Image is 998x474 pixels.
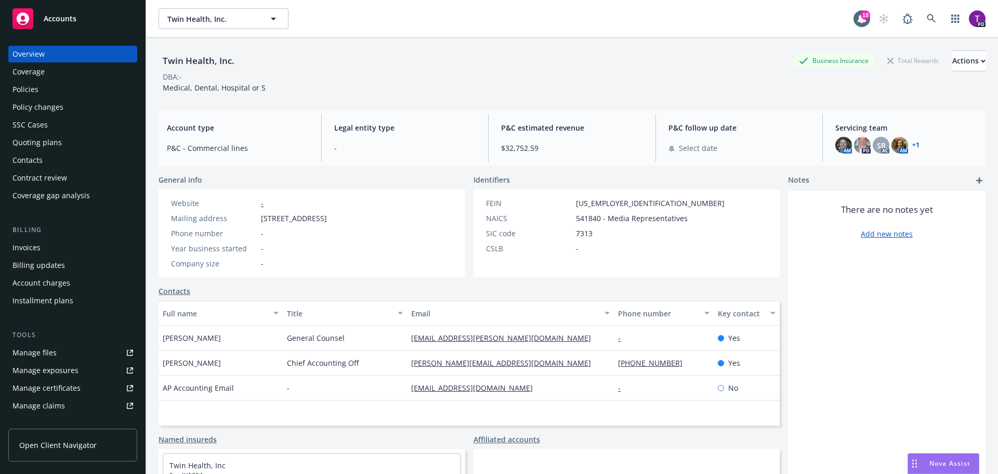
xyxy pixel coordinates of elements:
[8,239,137,256] a: Invoices
[474,174,510,185] span: Identifiers
[877,140,886,151] span: SR
[861,228,913,239] a: Add new notes
[897,8,918,29] a: Report a Bug
[486,243,572,254] div: CSLB
[912,142,920,148] a: +1
[169,460,226,470] a: Twin Health, Inc
[163,382,234,393] span: AP Accounting Email
[44,15,76,23] span: Accounts
[12,362,78,379] div: Manage exposures
[12,117,48,133] div: SSC Cases
[411,383,541,393] a: [EMAIL_ADDRESS][DOMAIN_NAME]
[163,332,221,343] span: [PERSON_NAME]
[159,174,202,185] span: General info
[159,54,239,68] div: Twin Health, Inc.
[501,122,643,133] span: P&C estimated revenue
[8,4,137,33] a: Accounts
[12,81,38,98] div: Policies
[668,122,810,133] span: P&C follow up date
[8,63,137,80] a: Coverage
[8,398,137,414] a: Manage claims
[8,170,137,186] a: Contract review
[728,332,740,343] span: Yes
[8,330,137,340] div: Tools
[261,228,264,239] span: -
[576,213,688,224] span: 541840 - Media Representatives
[969,10,986,27] img: photo
[159,286,190,297] a: Contacts
[163,71,182,82] div: DBA: -
[618,383,629,393] a: -
[8,81,137,98] a: Policies
[287,357,359,368] span: Chief Accounting Off
[19,440,97,451] span: Open Client Navigator
[12,239,41,256] div: Invoices
[8,362,137,379] span: Manage exposures
[171,228,257,239] div: Phone number
[171,198,257,209] div: Website
[788,174,809,187] span: Notes
[908,454,921,473] div: Drag to move
[167,122,309,133] span: Account type
[167,143,309,153] span: P&C - Commercial lines
[576,228,593,239] span: 7313
[12,46,45,62] div: Overview
[718,308,764,319] div: Key contact
[163,357,221,368] span: [PERSON_NAME]
[945,8,966,29] a: Switch app
[12,292,73,309] div: Installment plans
[334,143,476,153] span: -
[8,99,137,116] a: Policy changes
[8,257,137,274] a: Billing updates
[618,358,691,368] a: [PHONE_NUMBER]
[12,187,90,204] div: Coverage gap analysis
[287,308,391,319] div: Title
[618,333,629,343] a: -
[12,398,65,414] div: Manage claims
[12,63,45,80] div: Coverage
[261,213,327,224] span: [STREET_ADDRESS]
[486,213,572,224] div: NAICS
[861,10,870,20] div: 18
[952,51,986,71] div: Actions
[474,434,540,445] a: Affiliated accounts
[486,198,572,209] div: FEIN
[12,380,81,396] div: Manage certificates
[411,333,599,343] a: [EMAIL_ADDRESS][PERSON_NAME][DOMAIN_NAME]
[12,152,43,169] div: Contacts
[8,117,137,133] a: SSC Cases
[261,198,264,208] a: -
[171,213,257,224] div: Mailing address
[411,308,598,319] div: Email
[841,203,933,216] span: There are no notes yet
[8,344,137,361] a: Manage files
[287,382,290,393] span: -
[8,152,137,169] a: Contacts
[261,258,264,269] span: -
[501,143,643,153] span: $32,752.59
[12,170,67,186] div: Contract review
[929,459,970,468] span: Nova Assist
[794,54,874,67] div: Business Insurance
[261,243,264,254] span: -
[167,14,257,24] span: Twin Health, Inc.
[952,50,986,71] button: Actions
[407,301,614,326] button: Email
[159,434,217,445] a: Named insureds
[287,332,345,343] span: General Counsel
[728,382,738,393] span: No
[12,257,65,274] div: Billing updates
[12,99,63,116] div: Policy changes
[12,415,61,432] div: Manage BORs
[618,308,698,319] div: Phone number
[921,8,942,29] a: Search
[486,228,572,239] div: SIC code
[411,358,599,368] a: [PERSON_NAME][EMAIL_ADDRESS][DOMAIN_NAME]
[8,292,137,309] a: Installment plans
[835,137,852,153] img: photo
[679,143,717,153] span: Select date
[334,122,476,133] span: Legal entity type
[714,301,780,326] button: Key contact
[8,187,137,204] a: Coverage gap analysis
[8,134,137,151] a: Quoting plans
